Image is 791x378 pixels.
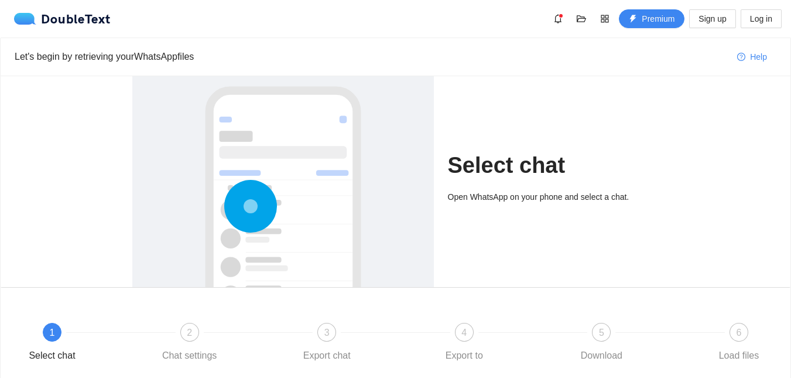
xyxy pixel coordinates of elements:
img: logo [14,13,41,25]
button: bell [549,9,567,28]
div: 6Load files [705,323,773,365]
button: Sign up [689,9,735,28]
span: Sign up [698,12,726,25]
span: Premium [642,12,674,25]
div: 3Export chat [293,323,430,365]
span: 3 [324,328,330,338]
div: Open WhatsApp on your phone and select a chat. [448,190,659,203]
span: folder-open [573,14,590,23]
span: 5 [599,328,604,338]
span: Help [750,50,767,63]
span: 2 [187,328,192,338]
div: 5Download [567,323,705,365]
button: question-circleHelp [728,47,776,66]
span: 4 [461,328,467,338]
span: 6 [737,328,742,338]
div: 2Chat settings [156,323,293,365]
div: Load files [719,346,759,365]
span: Log in [750,12,772,25]
div: Download [581,346,622,365]
div: Export chat [303,346,351,365]
div: Let's begin by retrieving your WhatsApp files [15,49,728,64]
span: question-circle [737,53,745,62]
div: 4Export to [430,323,568,365]
button: Log in [741,9,782,28]
div: DoubleText [14,13,111,25]
div: Export to [446,346,483,365]
span: appstore [596,14,614,23]
span: 1 [50,328,55,338]
h1: Select chat [448,152,659,179]
div: Chat settings [162,346,217,365]
span: thunderbolt [629,15,637,24]
button: folder-open [572,9,591,28]
button: appstore [595,9,614,28]
span: bell [549,14,567,23]
button: thunderboltPremium [619,9,684,28]
div: 1Select chat [18,323,156,365]
div: Select chat [29,346,75,365]
a: logoDoubleText [14,13,111,25]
